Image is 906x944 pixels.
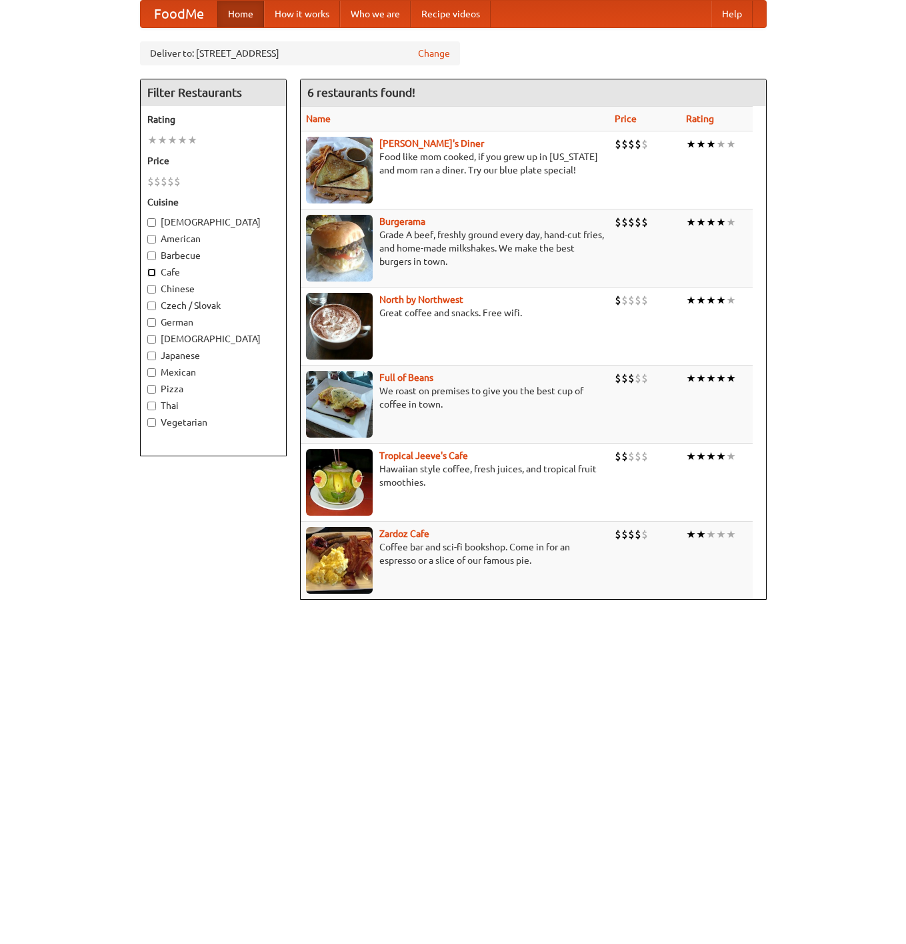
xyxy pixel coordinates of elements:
[174,174,181,189] li: $
[706,527,716,542] li: ★
[706,371,716,386] li: ★
[418,47,450,60] a: Change
[306,540,604,567] p: Coffee bar and sci-fi bookshop. Come in for an espresso or a slice of our famous pie.
[379,216,425,227] a: Burgerama
[621,293,628,308] li: $
[726,215,736,229] li: ★
[306,449,373,516] img: jeeves.jpg
[615,527,621,542] li: $
[147,368,156,377] input: Mexican
[147,402,156,410] input: Thai
[306,371,373,438] img: beans.jpg
[147,174,154,189] li: $
[621,527,628,542] li: $
[167,174,174,189] li: $
[615,137,621,151] li: $
[147,218,156,227] input: [DEMOGRAPHIC_DATA]
[379,528,429,539] a: Zardoz Cafe
[706,137,716,151] li: ★
[716,215,726,229] li: ★
[696,293,706,308] li: ★
[628,449,635,464] li: $
[635,137,641,151] li: $
[706,293,716,308] li: ★
[147,335,156,344] input: [DEMOGRAPHIC_DATA]
[641,527,648,542] li: $
[147,215,279,229] label: [DEMOGRAPHIC_DATA]
[147,382,279,396] label: Pizza
[147,366,279,379] label: Mexican
[306,293,373,360] img: north.jpg
[621,215,628,229] li: $
[306,215,373,282] img: burgerama.jpg
[686,449,696,464] li: ★
[706,449,716,464] li: ★
[147,318,156,327] input: German
[411,1,491,27] a: Recipe videos
[726,137,736,151] li: ★
[379,294,463,305] a: North by Northwest
[641,137,648,151] li: $
[147,232,279,246] label: American
[379,450,468,461] a: Tropical Jeeve's Cafe
[686,113,714,124] a: Rating
[615,215,621,229] li: $
[161,174,167,189] li: $
[726,449,736,464] li: ★
[696,449,706,464] li: ★
[696,215,706,229] li: ★
[147,266,279,279] label: Cafe
[147,302,156,310] input: Czech / Slovak
[147,316,279,329] label: German
[716,371,726,386] li: ★
[147,268,156,277] input: Cafe
[726,527,736,542] li: ★
[306,462,604,489] p: Hawaiian style coffee, fresh juices, and tropical fruit smoothies.
[621,137,628,151] li: $
[716,527,726,542] li: ★
[635,293,641,308] li: $
[628,527,635,542] li: $
[147,154,279,167] h5: Price
[264,1,340,27] a: How it works
[147,299,279,312] label: Czech / Slovak
[147,352,156,360] input: Japanese
[696,371,706,386] li: ★
[379,372,433,383] b: Full of Beans
[696,527,706,542] li: ★
[147,385,156,394] input: Pizza
[147,133,157,147] li: ★
[686,527,696,542] li: ★
[306,137,373,203] img: sallys.jpg
[306,113,331,124] a: Name
[147,399,279,412] label: Thai
[635,215,641,229] li: $
[306,527,373,594] img: zardoz.jpg
[379,138,484,149] a: [PERSON_NAME]'s Diner
[147,332,279,346] label: [DEMOGRAPHIC_DATA]
[716,449,726,464] li: ★
[686,293,696,308] li: ★
[187,133,197,147] li: ★
[726,293,736,308] li: ★
[641,215,648,229] li: $
[615,113,637,124] a: Price
[641,293,648,308] li: $
[621,449,628,464] li: $
[147,418,156,427] input: Vegetarian
[628,371,635,386] li: $
[716,137,726,151] li: ★
[147,235,156,244] input: American
[340,1,411,27] a: Who we are
[147,285,156,294] input: Chinese
[615,449,621,464] li: $
[686,371,696,386] li: ★
[147,113,279,126] h5: Rating
[154,174,161,189] li: $
[147,249,279,262] label: Barbecue
[141,79,286,106] h4: Filter Restaurants
[141,1,217,27] a: FoodMe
